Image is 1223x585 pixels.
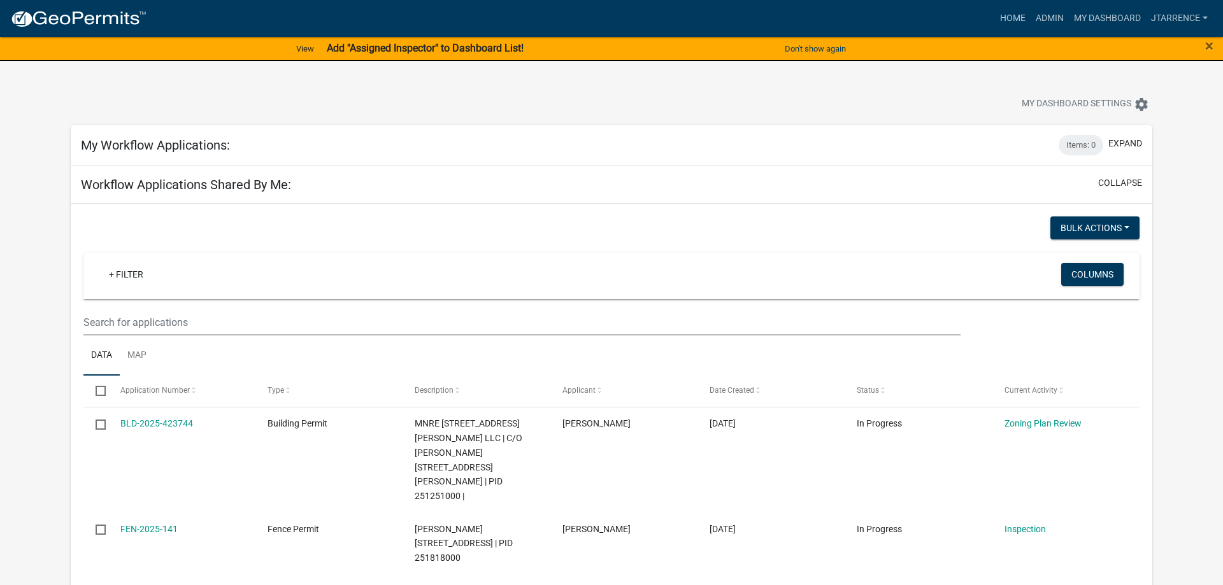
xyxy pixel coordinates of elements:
a: Admin [1031,6,1069,31]
a: Inspection [1005,524,1046,534]
div: Items: 0 [1059,135,1103,155]
span: Description [415,386,454,395]
strong: Add "Assigned Inspector" to Dashboard List! [327,42,524,54]
a: Data [83,335,120,376]
datatable-header-cell: Select [83,376,108,406]
a: FEN-2025-141 [120,524,178,534]
datatable-header-cell: Current Activity [992,376,1140,406]
h5: Workflow Applications Shared By Me: [81,177,291,192]
span: Brett Stanek [562,418,631,428]
button: collapse [1098,176,1142,190]
span: Status [857,386,879,395]
span: Application Number [120,386,190,395]
span: Applicant [562,386,596,395]
datatable-header-cell: Applicant [550,376,697,406]
span: Fence Permit [268,524,319,534]
span: In Progress [857,418,902,428]
span: In Progress [857,524,902,534]
a: My Dashboard [1069,6,1146,31]
datatable-header-cell: Application Number [108,376,255,406]
span: 05/06/2025 [710,524,736,534]
input: Search for applications [83,309,961,335]
datatable-header-cell: Type [255,376,403,406]
span: MNRE 270 STRUPP AVE LLC | C/O JEREMY HAGAN 270 STRUPP AVE, Houston County | PID 251251000 | [415,418,522,501]
button: expand [1108,137,1142,150]
i: settings [1134,97,1149,112]
button: Bulk Actions [1050,216,1140,239]
a: jtarrence [1146,6,1213,31]
datatable-header-cell: Description [403,376,550,406]
button: Don't show again [780,38,851,59]
a: Home [995,6,1031,31]
datatable-header-cell: Date Created [697,376,845,406]
span: × [1205,37,1213,55]
h5: My Workflow Applications: [81,137,230,153]
a: View [291,38,319,59]
a: Zoning Plan Review [1005,418,1082,428]
span: Date Created [710,386,754,395]
span: My Dashboard Settings [1022,97,1131,112]
span: Current Activity [1005,386,1057,395]
span: JOHNSON,SALLY A 730 SHORE ACRES RD, Houston County | PID 251818000 [415,524,513,563]
button: My Dashboard Settingssettings [1012,92,1159,116]
a: Map [120,335,154,376]
datatable-header-cell: Status [845,376,992,406]
a: + Filter [99,263,154,286]
a: BLD-2025-423744 [120,418,193,428]
button: Close [1205,38,1213,53]
span: 05/20/2025 [710,418,736,428]
span: Sally Johnson [562,524,631,534]
span: Building Permit [268,418,327,428]
span: Type [268,386,284,395]
button: Columns [1061,263,1124,286]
